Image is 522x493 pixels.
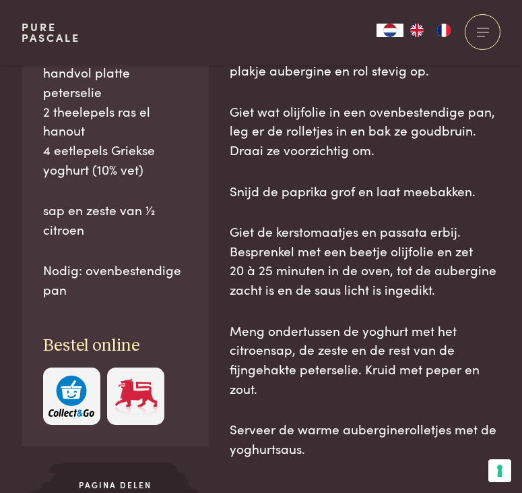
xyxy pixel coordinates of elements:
[403,24,457,37] ul: Language list
[230,321,480,397] span: Meng ondertussen de yoghurt met het citroensap, de zeste en de rest van de fijngehakte peterselie...
[377,24,457,37] aside: Language selected: Nederlands
[43,200,155,238] span: sap en zeste van 1⁄2 citroen
[403,24,430,37] a: EN
[377,24,403,37] div: Language
[43,140,155,178] span: 4 eetlepels Griekse yoghurt (10% vet)
[230,102,496,158] span: Giet wat olijfolie in een ovenbestendige pan, leg er de rolletjes in en bak ze goudbruin. Draai z...
[377,24,403,37] a: NL
[230,181,476,200] span: Snijd de paprika grof en laat meebakken.
[430,24,457,37] a: FR
[488,459,511,482] button: Uw voorkeuren voor toestemming voor trackingtechnologieën
[43,260,181,298] span: Nodig: ovenbestendige pan
[48,376,94,417] img: c308188babc36a3a401bcb5cb7e020f4d5ab42f7cacd8327e500463a43eeb86c.svg
[230,222,474,260] span: Giet de kerstomaatjes en passata erbij. Besprenkel met een beetje olijfolie en zet
[43,63,130,100] span: handvol platte peterselie
[230,260,497,298] span: 20 à 25 minuten in de oven, tot de aubergine zacht is en de saus licht is ingedikt.
[43,102,150,140] span: 2 theelepels ras el hanout
[113,376,159,417] img: Delhaize
[22,22,80,43] a: PurePascale
[63,479,167,491] span: Pagina delen
[43,335,187,357] h3: Bestel online
[230,419,497,457] span: Serveer de warme auberginerolletjes met de yoghurtsaus.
